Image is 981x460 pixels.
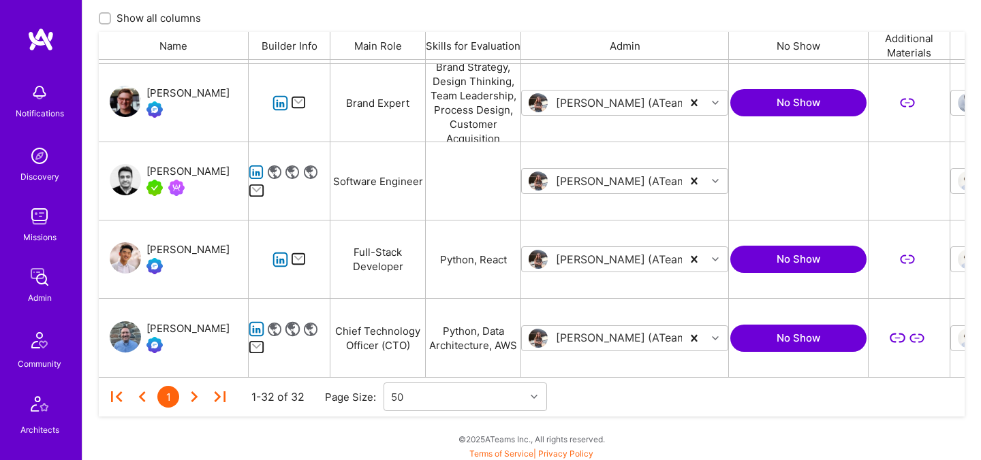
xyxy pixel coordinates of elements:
img: Architects [23,390,56,423]
i: icon Chevron [712,178,719,184]
i: icon LinkSecondary [899,252,915,267]
div: Admin [521,32,729,59]
img: User Avatar [958,329,977,348]
i: icon linkedIn [272,252,288,267]
div: [PERSON_NAME] [146,242,230,258]
i: icon Website [267,165,283,180]
div: Community [18,357,61,371]
button: No Show [730,325,867,352]
img: User Avatar [529,171,548,191]
img: User Avatar [529,250,548,269]
i: icon Website [285,165,300,180]
div: Brand Expert [330,64,426,142]
div: No Show [729,32,869,59]
img: logo [27,27,54,52]
i: icon Chevron [712,256,719,263]
img: Evaluation Call Booked [146,101,163,118]
span: | [469,448,593,459]
div: [PERSON_NAME] [146,321,230,337]
i: icon Chevron [712,99,719,106]
div: Additional Materials [869,32,950,59]
div: Architects [20,423,59,437]
img: User Avatar [110,86,141,117]
i: icon Mail [291,252,307,267]
div: Discovery [20,169,59,184]
i: icon Mail [249,183,264,199]
i: icon LinkSecondary [899,95,915,111]
img: bell [26,79,53,106]
div: Software Engineer [330,142,426,220]
div: Missions [23,230,57,244]
img: Been on Mission [168,180,185,196]
img: User Avatar [110,164,141,195]
img: A.Teamer in Residence [146,180,163,196]
i: icon Chevron [712,335,719,342]
div: Python, React [426,220,521,298]
i: icon linkedIn [249,165,264,180]
div: Full-Stack Developer [330,220,426,298]
button: No Show [730,246,867,273]
div: [PERSON_NAME] [146,85,230,101]
div: 1-32 of 32 [251,390,305,404]
a: Terms of Service [469,448,533,459]
img: teamwork [26,203,53,230]
i: icon Chevron [531,393,538,400]
i: icon Mail [291,95,307,111]
i: icon Website [267,322,283,338]
div: © 2025 ATeams Inc., All rights reserved. [82,422,981,456]
img: User Avatar [110,321,141,352]
div: Python, Data Architecture, AWS [426,299,521,377]
img: Community [23,324,56,357]
a: Privacy Policy [538,448,593,459]
img: User Avatar [958,171,977,191]
img: admin teamwork [26,263,53,291]
a: User Avatar[PERSON_NAME]A.Teamer in ResidenceBeen on Mission [110,163,230,199]
div: Main Role [330,32,426,59]
img: User Avatar [958,250,977,269]
img: Evaluation Call Booked [146,337,163,353]
i: icon linkedIn [249,322,264,338]
div: Chief Technology Officer (CTO) [330,299,426,377]
img: User Avatar [110,242,141,274]
i: icon LinkSecondary [909,330,925,346]
i: icon Mail [249,340,264,355]
div: Page Size: [325,390,384,404]
i: icon Website [285,322,300,338]
img: Evaluation Call Booked [146,258,163,274]
div: Admin [28,291,52,305]
i: icon Website [303,322,319,338]
div: Builder Info [249,32,330,59]
div: Skills for Evaluation [426,32,521,59]
img: User Avatar [529,329,548,348]
i: icon linkedIn [272,95,288,111]
i: icon LinkSecondary [890,330,905,346]
img: User Avatar [529,93,548,112]
button: No Show [730,89,867,116]
div: Brand Strategy, Design Thinking, Team Leadership, Process Design, Customer Acquisition [426,64,521,142]
div: Notifications [16,106,64,120]
div: Name [99,32,249,59]
a: User Avatar[PERSON_NAME]Evaluation Call Booked [110,242,230,277]
span: Show all columns [116,11,201,25]
img: User Avatar [958,93,977,112]
div: 1 [157,386,179,408]
div: 50 [391,390,403,404]
i: icon Website [303,165,319,180]
div: [PERSON_NAME] [146,163,230,180]
img: discovery [26,142,53,169]
a: User Avatar[PERSON_NAME]Evaluation Call Booked [110,321,230,356]
a: User Avatar[PERSON_NAME]Evaluation Call Booked [110,85,230,120]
